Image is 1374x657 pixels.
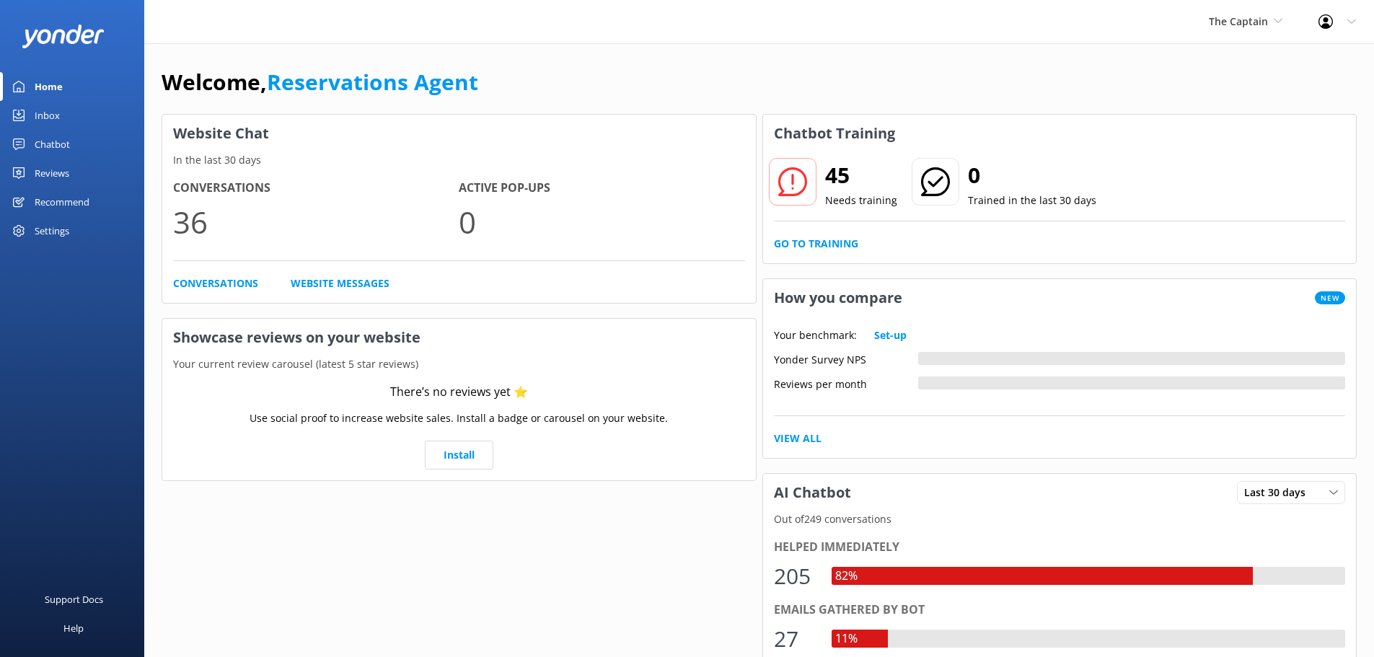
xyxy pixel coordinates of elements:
div: 82% [832,567,861,586]
a: Conversations [173,275,258,291]
a: Website Messages [291,275,389,291]
h3: Showcase reviews on your website [162,319,756,356]
h2: 45 [825,158,897,193]
h4: Conversations [173,179,459,198]
h1: Welcome, [162,65,478,100]
div: 205 [774,559,817,594]
p: 0 [459,198,744,246]
span: New [1315,291,1345,304]
h3: How you compare [763,279,913,317]
h3: AI Chatbot [763,474,862,511]
div: Support Docs [45,585,103,614]
p: Needs training [825,193,897,208]
p: Your current review carousel (latest 5 star reviews) [162,356,756,372]
div: There’s no reviews yet ⭐ [390,383,528,402]
a: View All [774,431,822,446]
div: Recommend [35,188,89,216]
h4: Active Pop-ups [459,179,744,198]
div: Helped immediately [774,538,1346,557]
h3: Chatbot Training [763,115,906,152]
div: Yonder Survey NPS [774,352,918,365]
span: Last 30 days [1244,485,1314,501]
a: Reservations Agent [267,67,478,97]
p: 36 [173,198,459,246]
a: Install [425,441,493,469]
span: The Captain [1209,14,1268,28]
div: Settings [35,216,69,245]
p: In the last 30 days [162,152,756,168]
a: Go to Training [774,236,858,252]
a: Set-up [874,327,907,343]
div: Inbox [35,101,60,130]
div: Chatbot [35,130,70,159]
h2: 0 [968,158,1096,193]
div: Reviews per month [774,376,918,389]
h3: Website Chat [162,115,756,152]
div: 27 [774,622,817,656]
div: Home [35,72,63,101]
img: yonder-white-logo.png [22,25,105,48]
p: Your benchmark: [774,327,857,343]
p: Use social proof to increase website sales. Install a badge or carousel on your website. [250,410,668,426]
div: Reviews [35,159,69,188]
p: Trained in the last 30 days [968,193,1096,208]
div: 11% [832,630,861,648]
p: Out of 249 conversations [763,511,1357,527]
div: Help [63,614,84,643]
div: Emails gathered by bot [774,601,1346,619]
